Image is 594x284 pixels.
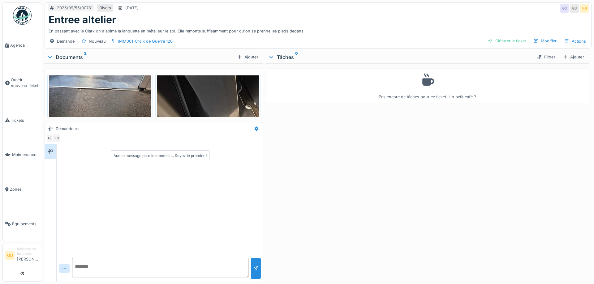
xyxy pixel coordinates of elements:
h1: Entree altelier [49,14,116,26]
div: FG [580,4,589,13]
div: Modifier [531,37,559,45]
div: IMM001-Croix de Guerre 120 [118,38,173,44]
span: Agenda [10,42,39,48]
div: Documents [47,53,235,61]
a: Zones [3,172,42,207]
a: Agenda [3,28,42,63]
a: GD Responsable technicien[PERSON_NAME] [5,247,39,266]
div: GD [46,134,55,142]
div: GD [560,4,569,13]
a: Équipements [3,206,42,241]
div: En passant avec le Clark on a abimé la languette en métal sur le sol. Elle remonte suffisamment p... [49,26,588,34]
span: Maintenance [12,152,39,158]
span: Ouvrir nouveau ticket [11,77,39,89]
sup: 2 [84,53,87,61]
div: FG [52,134,61,142]
img: 20cskn5stkb6mgelacy4n6vvhxg4 [49,75,151,123]
a: Tickets [3,103,42,138]
a: Ouvrir nouveau ticket [3,63,42,103]
span: Équipements [12,221,39,227]
div: [DATE] [125,5,139,11]
li: [PERSON_NAME] [17,247,39,265]
div: 2025/09/55/00781 [57,5,93,11]
div: Clôturer le ticket [485,37,528,45]
div: Ajouter [235,53,261,61]
div: Tâches [268,53,532,61]
div: GD [570,4,579,13]
div: Pas encore de tâches pour ce ticket. Un petit café ? [270,71,585,100]
div: Responsable technicien [17,247,39,256]
sup: 0 [295,53,298,61]
span: Tickets [11,117,39,123]
div: Nouveau [89,38,106,44]
div: Divers [99,5,111,11]
div: Actions [562,37,589,46]
div: Aucun message pour le moment … Soyez le premier ! [114,153,207,159]
div: Ajouter [560,53,587,61]
li: GD [5,251,15,260]
div: Filtrer [534,53,558,61]
span: Zones [10,186,39,192]
div: Demande [57,38,75,44]
img: Badge_color-CXgf-gQk.svg [13,6,32,25]
a: Maintenance [3,138,42,172]
div: Demandeurs [56,126,80,132]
